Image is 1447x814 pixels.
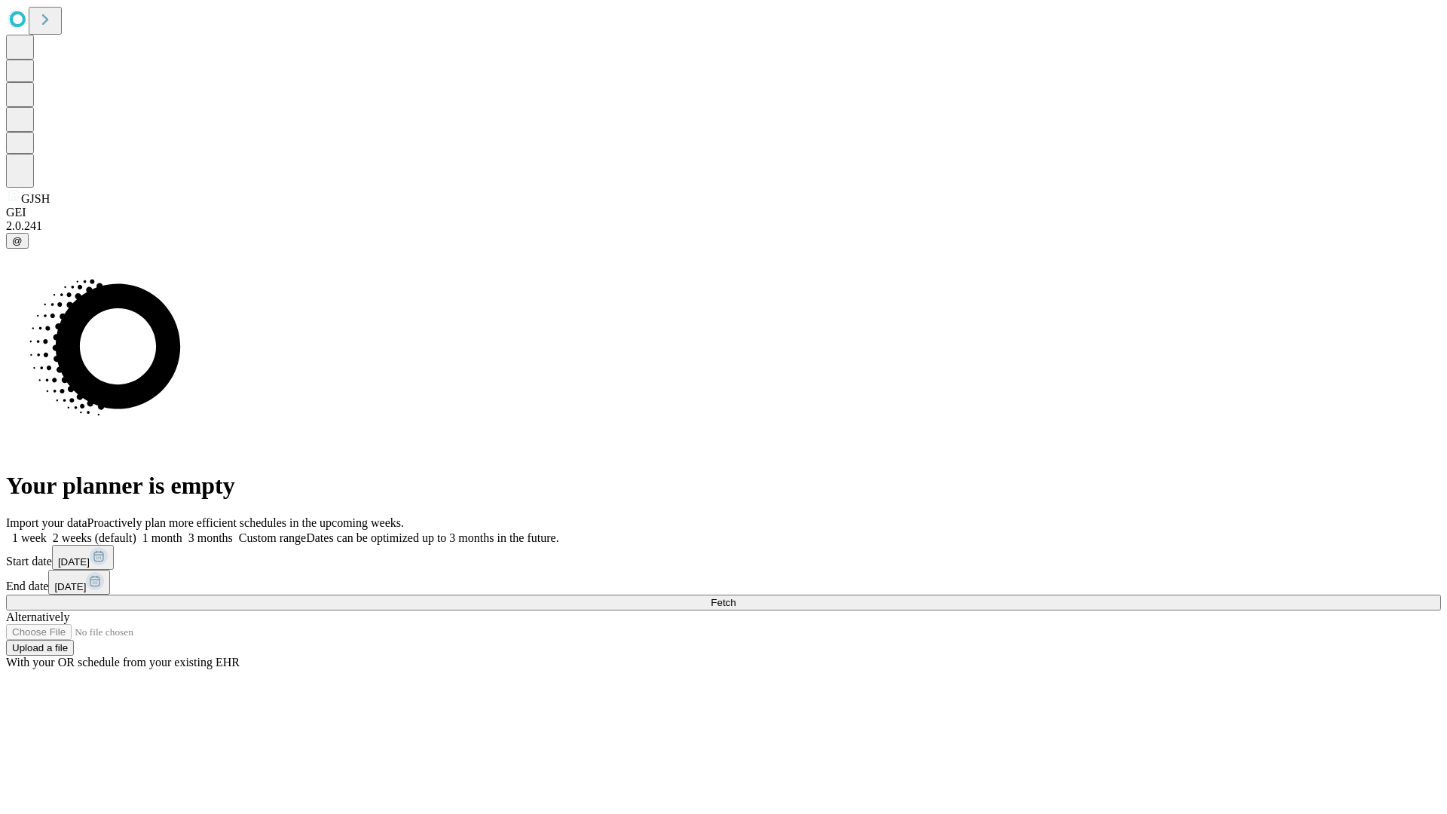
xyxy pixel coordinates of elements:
span: Alternatively [6,610,69,623]
button: Upload a file [6,640,74,656]
span: 1 month [142,531,182,544]
span: [DATE] [54,581,86,592]
span: @ [12,235,23,246]
h1: Your planner is empty [6,472,1441,500]
span: Dates can be optimized up to 3 months in the future. [306,531,558,544]
span: Fetch [711,597,736,608]
span: Import your data [6,516,87,529]
span: Custom range [239,531,306,544]
span: 2 weeks (default) [53,531,136,544]
span: Proactively plan more efficient schedules in the upcoming weeks. [87,516,404,529]
span: 3 months [188,531,233,544]
div: End date [6,570,1441,595]
button: [DATE] [52,545,114,570]
button: Fetch [6,595,1441,610]
span: 1 week [12,531,47,544]
span: [DATE] [58,556,90,568]
span: GJSH [21,192,50,205]
div: 2.0.241 [6,219,1441,233]
div: Start date [6,545,1441,570]
button: @ [6,233,29,249]
div: GEI [6,206,1441,219]
span: With your OR schedule from your existing EHR [6,656,240,669]
button: [DATE] [48,570,110,595]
